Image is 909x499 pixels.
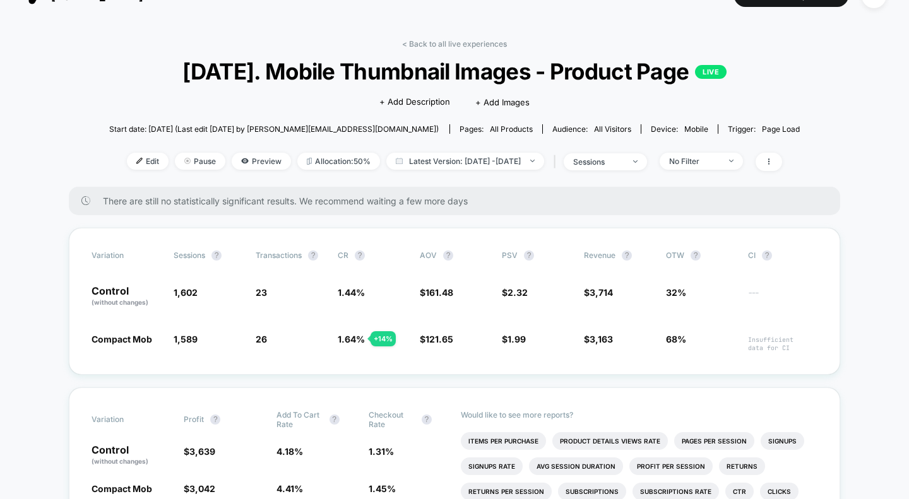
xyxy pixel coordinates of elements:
span: (without changes) [92,298,148,306]
img: end [184,158,191,164]
span: AOV [420,250,437,260]
span: Allocation: 50% [297,153,380,170]
span: 32% [666,287,686,298]
a: < Back to all live experiences [402,39,507,49]
li: Avg Session Duration [529,457,623,475]
img: end [633,160,638,163]
span: There are still no statistically significant results. We recommend waiting a few more days [103,196,815,206]
span: Checkout Rate [369,410,415,429]
button: ? [308,250,318,261]
span: [DATE]. Mobile Thumbnail Images - Product Page [143,58,765,85]
span: Variation [92,250,161,261]
span: Latest Version: [DATE] - [DATE] [386,153,544,170]
span: 2.32 [508,287,528,298]
p: LIVE [695,65,727,79]
span: Profit [184,414,204,424]
span: 3,714 [590,287,613,298]
span: Add To Cart Rate [276,410,323,429]
li: Items Per Purchase [461,432,546,450]
button: ? [443,250,453,261]
p: Control [92,445,171,466]
span: (without changes) [92,457,148,465]
div: sessions [573,157,624,167]
button: ? [622,250,632,261]
li: Signups [761,432,804,450]
button: ? [422,414,432,425]
span: Preview [232,153,291,170]
span: 23 [256,287,267,298]
span: 4.41 % [276,483,303,494]
span: mobile [684,124,708,134]
span: 1,589 [174,334,198,344]
li: Product Details Views Rate [552,432,668,450]
span: 4.18 % [276,446,303,457]
span: Start date: [DATE] (Last edit [DATE] by [PERSON_NAME][EMAIL_ADDRESS][DOMAIN_NAME]) [109,124,439,134]
img: calendar [396,158,403,164]
span: Compact Mob [92,334,152,344]
span: Sessions [174,250,205,260]
div: Trigger: [728,124,800,134]
span: 1.64 % [338,334,365,344]
li: Returns [719,457,765,475]
span: 3,042 [189,483,215,494]
span: All Visitors [594,124,631,134]
button: ? [211,250,222,261]
span: Compact Mob [92,483,152,494]
button: ? [330,414,340,425]
button: ? [762,250,772,261]
span: Revenue [584,250,615,260]
span: 1.44 % [338,287,365,298]
span: OTW [666,250,735,261]
span: 1.45 % [369,483,396,494]
span: Insufficient data for CI [748,336,817,352]
span: + Add Images [475,97,530,107]
span: $ [420,334,453,344]
img: end [729,160,734,162]
p: Control [92,286,161,307]
span: + Add Description [379,96,450,109]
span: Page Load [762,124,800,134]
span: CR [338,250,348,260]
span: Device: [641,124,718,134]
span: 1.31 % [369,446,394,457]
span: 68% [666,334,686,344]
div: No Filter [669,156,720,166]
span: $ [502,287,528,298]
span: 26 [256,334,267,344]
span: $ [584,287,613,298]
span: PSV [502,250,518,260]
span: --- [748,289,817,307]
li: Profit Per Session [629,457,713,475]
img: edit [136,158,143,164]
img: rebalance [307,158,312,165]
span: $ [584,334,613,344]
button: ? [355,250,365,261]
span: Transactions [256,250,302,260]
div: + 14 % [371,331,396,346]
span: 1.99 [508,334,526,344]
span: Edit [127,153,169,170]
span: Variation [92,410,161,429]
span: $ [184,446,215,457]
img: end [530,160,535,162]
button: ? [691,250,701,261]
span: CI [748,250,817,261]
p: Would like to see more reports? [461,410,817,420]
li: Pages Per Session [674,432,754,450]
div: Audience: [552,124,631,134]
span: $ [184,483,215,494]
span: | [550,153,564,171]
span: 121.65 [425,334,453,344]
span: 1,602 [174,287,198,298]
li: Signups Rate [461,457,523,475]
button: ? [524,250,534,261]
span: 161.48 [425,287,453,298]
button: ? [210,414,220,425]
span: 3,639 [189,446,215,457]
div: Pages: [460,124,533,134]
span: 3,163 [590,334,613,344]
span: Pause [175,153,225,170]
span: $ [420,287,453,298]
span: $ [502,334,526,344]
span: all products [490,124,533,134]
